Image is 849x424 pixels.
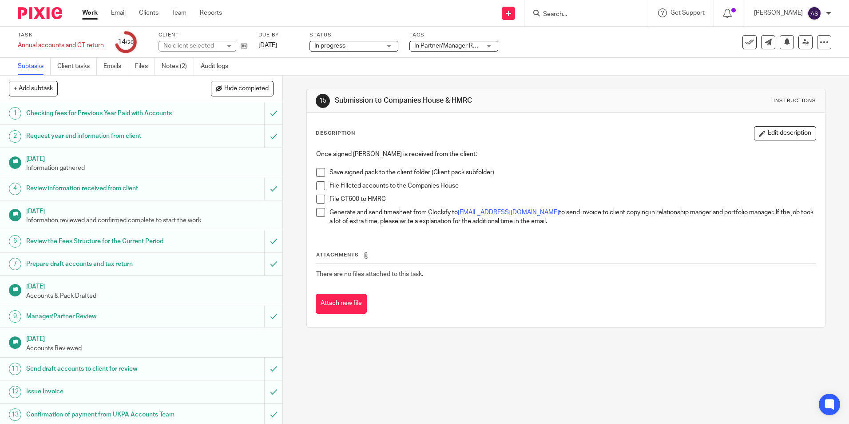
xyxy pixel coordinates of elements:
[103,58,128,75] a: Emails
[26,385,179,398] h1: Issue Invoice
[18,58,51,75] a: Subtasks
[9,130,21,143] div: 2
[670,10,705,16] span: Get Support
[316,271,423,277] span: There are no files attached to this task.
[258,32,298,39] label: Due by
[26,408,179,421] h1: Confirmation of payment from UKPA Accounts Team
[754,126,816,140] button: Edit description
[329,181,815,190] p: File Filleted accounts to the Companies House
[316,130,355,137] p: Description
[159,32,247,39] label: Client
[82,8,98,17] a: Work
[26,292,274,300] p: Accounts & Pack Drafted
[163,41,221,50] div: No client selected
[18,41,104,50] div: Annual accounts and CT return
[9,363,21,375] div: 11
[316,150,815,159] p: Once signed [PERSON_NAME] is received from the client:
[26,310,179,323] h1: Manager/Partner Review
[316,294,367,314] button: Attach new file
[335,96,585,105] h1: Submission to Companies House & HMRC
[26,129,179,143] h1: Request year end information from client
[807,6,821,20] img: svg%3E
[172,8,186,17] a: Team
[316,252,359,257] span: Attachments
[9,183,21,195] div: 4
[9,408,21,421] div: 13
[26,280,274,291] h1: [DATE]
[26,344,274,353] p: Accounts Reviewed
[26,235,179,248] h1: Review the Fees Structure for the Current Period
[139,8,159,17] a: Clients
[329,195,815,204] p: File CT600 to HMRC
[26,332,274,344] h1: [DATE]
[118,37,134,47] div: 14
[258,42,277,48] span: [DATE]
[9,235,21,248] div: 6
[26,362,179,376] h1: Send draft accounts to client for review
[18,32,104,39] label: Task
[414,43,499,49] span: In Partner/Manager Review + 1
[329,208,815,226] p: Generate and send timesheet from Clockify to to send invoice to client copying in relationship ma...
[409,32,498,39] label: Tags
[18,7,62,19] img: Pixie
[57,58,97,75] a: Client tasks
[26,182,179,195] h1: Review information received from client
[458,209,559,216] a: [EMAIL_ADDRESS][DOMAIN_NAME]
[542,11,622,19] input: Search
[135,58,155,75] a: Files
[9,81,58,96] button: + Add subtask
[329,168,815,177] p: Save signed pack to the client folder (Client pack subfolder)
[316,94,330,108] div: 15
[200,8,222,17] a: Reports
[754,8,803,17] p: [PERSON_NAME]
[26,164,274,172] p: Information gathered
[314,43,345,49] span: In progress
[26,152,274,164] h1: [DATE]
[9,386,21,398] div: 12
[162,58,194,75] a: Notes (2)
[211,81,274,96] button: Hide completed
[201,58,235,75] a: Audit logs
[309,32,398,39] label: Status
[774,97,816,104] div: Instructions
[9,107,21,120] div: 1
[9,310,21,323] div: 9
[26,216,274,225] p: Information reviewed and confirmed complete to start the work
[26,205,274,216] h1: [DATE]
[26,257,179,271] h1: Prepare draft accounts and tax return
[224,85,269,92] span: Hide completed
[111,8,126,17] a: Email
[9,258,21,270] div: 7
[26,107,179,120] h1: Checking fees for Previous Year Paid with Accounts
[126,40,134,45] small: /20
